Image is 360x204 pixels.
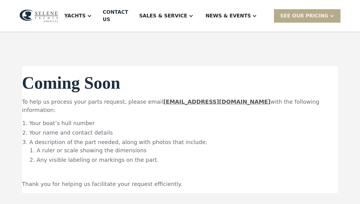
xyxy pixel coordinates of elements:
[133,4,199,28] div: Sales & Service
[29,128,338,137] li: Your name and contact details
[20,9,58,22] img: logo
[103,9,128,23] div: Contact US
[29,138,338,165] li: A description of the part needed, along with photos that include:
[139,12,187,20] div: Sales & Service
[37,146,338,154] li: A ruler or scale showing the dimensions
[200,4,263,28] div: News & EVENTS
[280,12,328,20] div: SEE Our Pricing
[22,180,338,188] p: Thank you for helping us facilitate your request efficiently.
[37,156,338,164] li: Any visible labeling or markings on the part.
[206,12,251,20] div: News & EVENTS
[274,9,340,22] div: SEE Our Pricing
[29,119,338,127] li: Your boat’s hull number
[58,4,98,28] div: Yachts
[22,73,120,92] strong: Coming Soon
[22,98,338,114] p: To help us process your parts request, please email with the following information:
[64,12,86,20] div: Yachts
[163,98,270,105] a: [EMAIL_ADDRESS][DOMAIN_NAME]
